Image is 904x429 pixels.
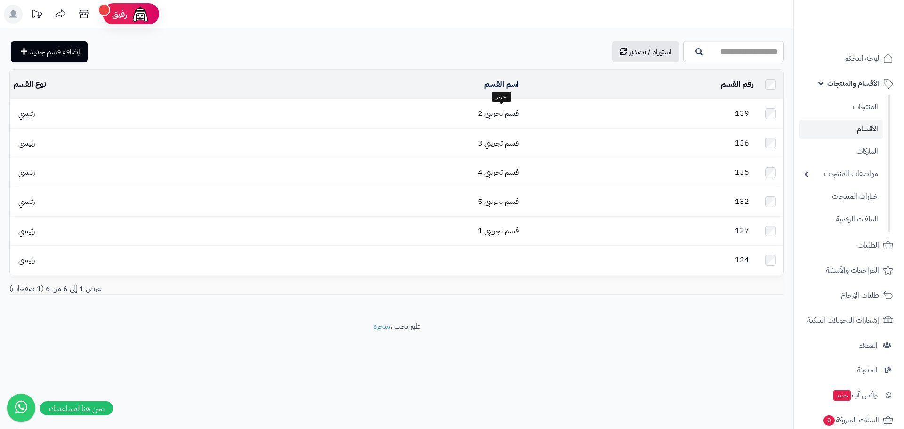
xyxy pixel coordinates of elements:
[25,5,48,26] a: تحديثات المنصة
[799,209,883,229] a: الملفات الرقمية
[478,108,519,119] a: قسم تجريبي 2
[14,196,40,207] span: رئيسي
[478,225,519,236] a: قسم تجريبي 1
[30,46,80,57] span: إضافة قسم جديد
[840,20,895,40] img: logo-2.png
[730,108,754,119] span: 139
[730,254,754,266] span: 124
[823,415,835,426] span: 0
[484,79,519,90] a: اسم القسم
[11,41,88,62] a: إضافة قسم جديد
[492,92,511,102] div: تحرير
[833,390,851,401] span: جديد
[799,309,898,332] a: إشعارات التحويلات البنكية
[841,289,879,302] span: طلبات الإرجاع
[844,52,879,65] span: لوحة التحكم
[730,138,754,149] span: 136
[478,167,519,178] a: قسم تجريبي 4
[799,234,898,257] a: الطلبات
[799,359,898,381] a: المدونة
[14,254,40,266] span: رئيسي
[799,97,883,117] a: المنتجات
[799,259,898,282] a: المراجعات والأسئلة
[526,79,753,90] div: رقم القسم
[730,225,754,236] span: 127
[112,8,127,20] span: رفيق
[799,141,883,162] a: الماركات
[10,70,242,99] td: نوع القسم
[478,196,519,207] a: قسم تجريبي 5
[799,284,898,307] a: طلبات الإرجاع
[14,167,40,178] span: رئيسي
[859,339,878,352] span: العملاء
[826,264,879,277] span: المراجعات والأسئلة
[799,186,883,207] a: خيارات المنتجات
[629,46,672,57] span: استيراد / تصدير
[131,5,150,24] img: ai-face.png
[730,196,754,207] span: 132
[827,77,879,90] span: الأقسام والمنتجات
[2,283,397,294] div: عرض 1 إلى 6 من 6 (1 صفحات)
[807,314,879,327] span: إشعارات التحويلات البنكية
[857,239,879,252] span: الطلبات
[799,334,898,356] a: العملاء
[823,413,879,427] span: السلات المتروكة
[730,167,754,178] span: 135
[373,321,390,332] a: متجرة
[14,108,40,119] span: رئيسي
[799,120,883,139] a: الأقسام
[799,384,898,406] a: وآتس آبجديد
[799,47,898,70] a: لوحة التحكم
[612,41,679,62] a: استيراد / تصدير
[478,138,519,149] a: قسم تجريبي 3
[14,138,40,149] span: رئيسي
[14,225,40,236] span: رئيسي
[799,164,883,184] a: مواصفات المنتجات
[857,364,878,377] span: المدونة
[832,389,878,402] span: وآتس آب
